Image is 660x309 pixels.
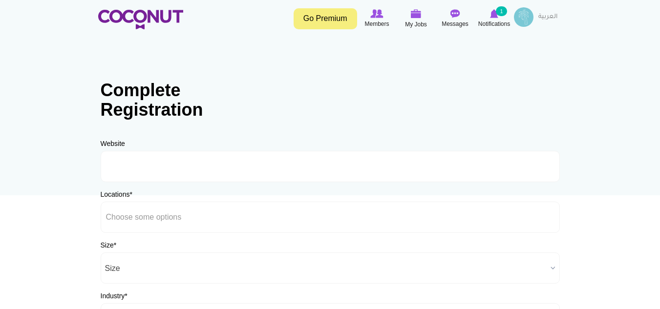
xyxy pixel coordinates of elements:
[358,7,397,30] a: Browse Members Members
[101,240,117,250] label: Size
[294,8,357,29] a: Go Premium
[411,9,422,18] img: My Jobs
[475,7,514,30] a: Notifications Notifications 1
[533,7,562,27] a: العربية
[496,6,507,16] small: 1
[405,20,427,29] span: My Jobs
[114,241,116,249] span: This field is required.
[101,81,223,119] h1: Complete Registration
[98,10,183,29] img: Home
[450,9,460,18] img: Messages
[478,19,510,29] span: Notifications
[101,291,128,301] label: Industry
[442,19,468,29] span: Messages
[370,9,383,18] img: Browse Members
[436,7,475,30] a: Messages Messages
[105,253,547,284] span: Size
[490,9,498,18] img: Notifications
[101,139,125,148] label: Website
[125,292,127,300] span: This field is required.
[129,190,132,198] span: This field is required.
[364,19,389,29] span: Members
[397,7,436,30] a: My Jobs My Jobs
[101,189,132,199] label: Locations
